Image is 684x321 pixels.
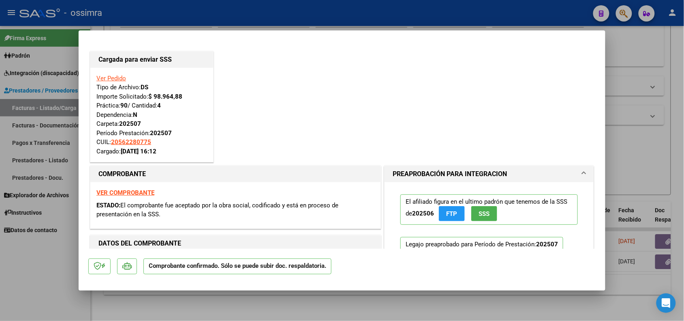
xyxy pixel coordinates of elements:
strong: 202506 [412,210,434,217]
div: Ver Legajo Asociado [406,249,462,258]
strong: N [133,111,137,118]
h1: PREAPROBACIÓN PARA INTEGRACION [393,169,507,179]
strong: [DATE] 16:12 [121,148,156,155]
div: Open Intercom Messenger [656,293,676,313]
p: Legajo preaprobado para Período de Prestación: [400,237,563,315]
p: Comprobante confirmado. Sólo se puede subir doc. respaldatoria. [143,259,331,274]
strong: 4 [157,102,161,109]
strong: 202507 [150,129,172,137]
span: El comprobante fue aceptado por la obra social, codificado y está en proceso de presentación en l... [96,202,338,218]
span: 20562280775 [111,138,151,146]
p: El afiliado figura en el ultimo padrón que tenemos de la SSS de [400,194,578,225]
div: Tipo de Archivo: Importe Solicitado: Práctica: / Cantidad: Dependencia: Carpeta: Período Prestaci... [96,74,207,156]
a: VER COMPROBANTE [96,189,154,196]
span: FTP [447,210,457,218]
strong: DATOS DEL COMPROBANTE [98,239,181,247]
strong: $ 98.964,88 [148,93,182,100]
a: Ver Pedido [96,75,126,82]
h1: Cargada para enviar SSS [98,55,205,65]
strong: DS [141,84,148,91]
span: SSS [479,210,490,218]
strong: 202507 [119,120,141,127]
strong: 90 [120,102,128,109]
mat-expansion-panel-header: PREAPROBACIÓN PARA INTEGRACION [385,166,594,182]
strong: 202507 [536,241,558,248]
button: FTP [439,206,465,221]
button: SSS [471,206,497,221]
span: ESTADO: [96,202,120,209]
strong: COMPROBANTE [98,170,146,178]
